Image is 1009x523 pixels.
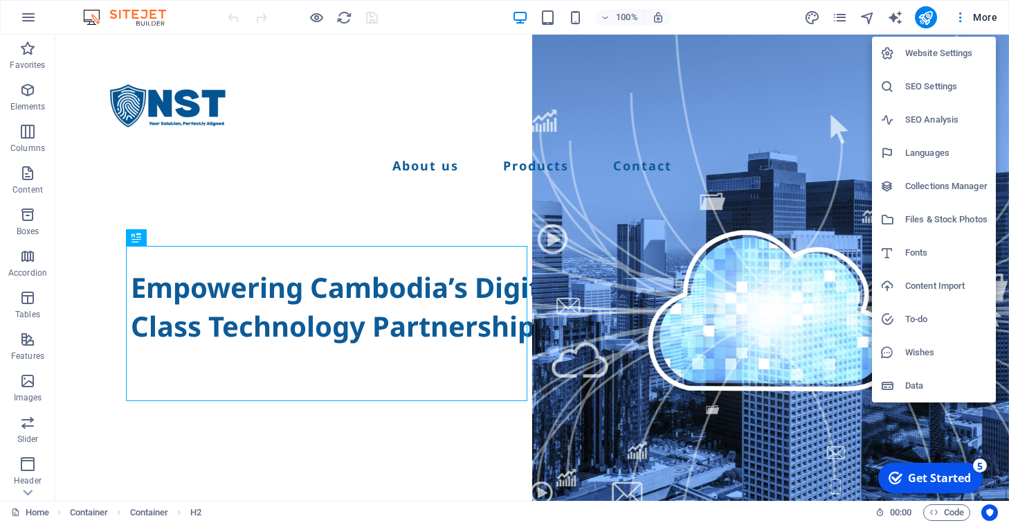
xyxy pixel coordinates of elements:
[905,45,988,62] h6: Website Settings
[905,112,988,128] h6: SEO Analysis
[905,145,988,161] h6: Languages
[905,211,988,228] h6: Files & Stock Photos
[905,245,988,261] h6: Fonts
[8,6,112,36] div: Get Started 5 items remaining, 0% complete
[102,1,116,15] div: 5
[905,311,988,328] h6: To-do
[905,344,988,361] h6: Wishes
[37,13,100,28] div: Get Started
[905,378,988,394] h6: Data
[905,278,988,294] h6: Content Import
[905,178,988,195] h6: Collections Manager
[905,78,988,95] h6: SEO Settings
